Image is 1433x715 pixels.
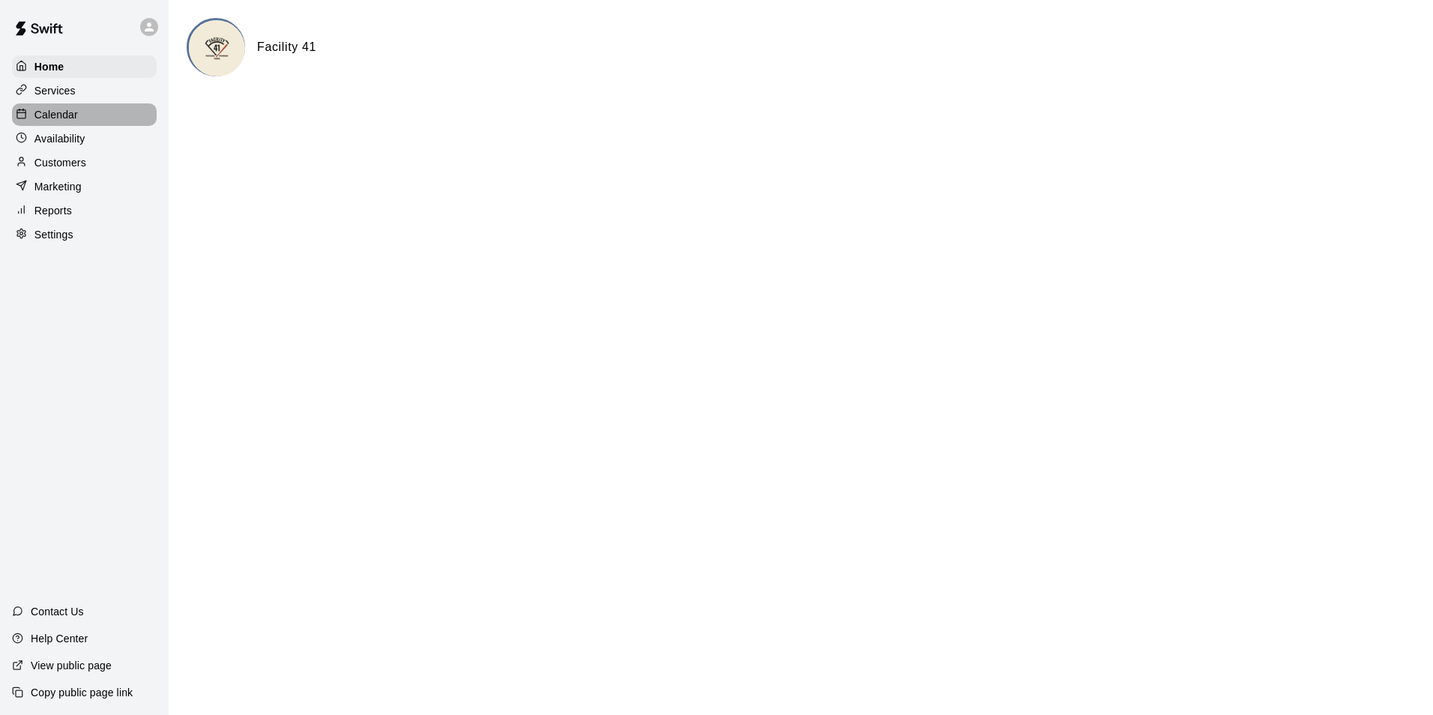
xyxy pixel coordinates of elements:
[34,59,64,74] p: Home
[31,658,112,673] p: View public page
[12,199,157,222] a: Reports
[12,151,157,174] a: Customers
[257,37,316,57] h6: Facility 41
[12,127,157,150] a: Availability
[31,604,84,619] p: Contact Us
[12,79,157,102] a: Services
[31,685,133,700] p: Copy public page link
[12,103,157,126] a: Calendar
[34,131,85,146] p: Availability
[12,55,157,78] a: Home
[34,107,78,122] p: Calendar
[34,83,76,98] p: Services
[34,227,73,242] p: Settings
[12,223,157,246] a: Settings
[12,175,157,198] a: Marketing
[31,631,88,646] p: Help Center
[189,20,245,76] img: Facility 41 logo
[34,203,72,218] p: Reports
[34,179,82,194] p: Marketing
[34,155,86,170] p: Customers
